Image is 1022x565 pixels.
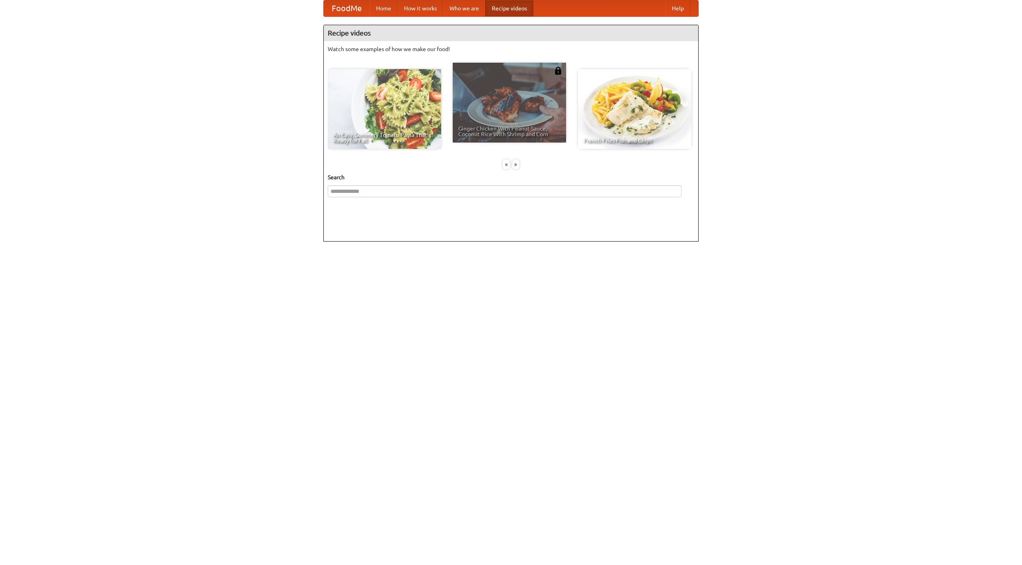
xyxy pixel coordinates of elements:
[333,132,436,143] span: An Easy, Summery Tomato Pasta That's Ready for Fall
[443,0,485,16] a: Who we are
[324,0,370,16] a: FoodMe
[328,173,694,181] h5: Search
[324,25,698,41] h4: Recipe videos
[584,138,686,143] span: French Fries Fish and Chips
[665,0,690,16] a: Help
[503,159,510,169] div: «
[328,45,694,53] p: Watch some examples of how we make our food!
[398,0,443,16] a: How it works
[370,0,398,16] a: Home
[328,69,441,149] a: An Easy, Summery Tomato Pasta That's Ready for Fall
[578,69,691,149] a: French Fries Fish and Chips
[485,0,533,16] a: Recipe videos
[512,159,519,169] div: »
[554,67,562,75] img: 483408.png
